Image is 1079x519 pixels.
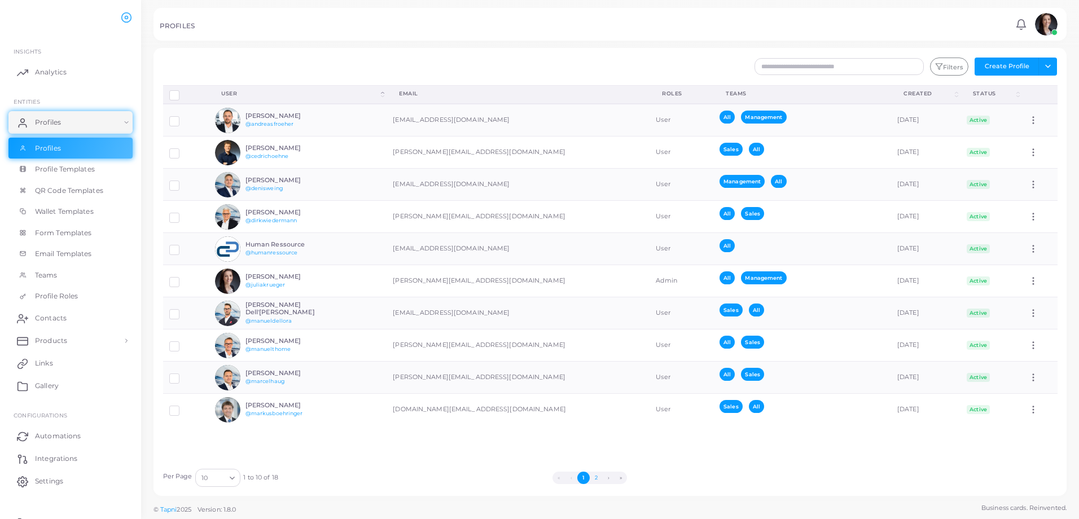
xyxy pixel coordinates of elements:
img: avatar [215,140,240,165]
span: Form Templates [35,228,92,238]
td: Admin [650,265,713,297]
div: Created [903,90,953,98]
a: @dirkwiedermann [245,217,297,223]
td: [DOMAIN_NAME][EMAIL_ADDRESS][DOMAIN_NAME] [387,394,650,426]
span: INSIGHTS [14,48,41,55]
td: [DATE] [891,169,960,201]
td: [PERSON_NAME][EMAIL_ADDRESS][DOMAIN_NAME] [387,362,650,394]
a: @cedrichoehne [245,153,288,159]
img: avatar [215,172,240,197]
button: Create Profile [975,58,1039,76]
td: [PERSON_NAME][EMAIL_ADDRESS][DOMAIN_NAME] [387,137,650,169]
span: Configurations [14,412,67,419]
span: Sales [741,207,764,220]
span: Active [967,373,990,382]
a: @manueldellora [245,318,292,324]
a: Links [8,352,133,375]
span: Sales [741,368,764,381]
a: @juliakrueger [245,282,285,288]
span: QR Code Templates [35,186,103,196]
div: Search for option [195,469,240,487]
img: avatar [215,204,240,230]
span: 2025 [177,505,191,514]
span: All [720,111,735,124]
span: Management [741,111,786,124]
h6: [PERSON_NAME] Dell'[PERSON_NAME] [245,301,328,316]
td: [PERSON_NAME][EMAIL_ADDRESS][DOMAIN_NAME] [387,329,650,362]
button: Go to last page [615,472,627,484]
span: Active [967,116,990,125]
span: Sales [720,304,743,316]
a: Products [8,329,133,352]
td: User [650,169,713,201]
span: Gallery [35,381,59,391]
span: Profile Templates [35,164,95,174]
span: Teams [35,270,58,280]
span: Links [35,358,53,368]
img: avatar [215,397,240,423]
img: avatar [215,108,240,133]
a: @andreasfroeher [245,121,294,127]
span: Profile Roles [35,291,78,301]
img: avatar [215,236,240,262]
h6: Human Ressource [245,241,328,248]
span: ENTITIES [14,98,40,105]
td: [DATE] [891,394,960,426]
h6: [PERSON_NAME] [245,273,328,280]
img: avatar [215,269,240,294]
img: avatar [1035,13,1058,36]
a: @marcelhaug [245,378,284,384]
span: Profiles [35,143,61,153]
label: Per Page [163,472,192,481]
td: [PERSON_NAME][EMAIL_ADDRESS][DOMAIN_NAME] [387,265,650,297]
a: Automations [8,425,133,447]
ul: Pagination [278,472,902,484]
td: [DATE] [891,233,960,265]
div: Roles [662,90,701,98]
h6: [PERSON_NAME] [245,177,328,184]
span: Sales [720,143,743,156]
div: Teams [726,90,879,98]
span: All [771,175,786,188]
span: Wallet Templates [35,206,94,217]
span: All [720,239,735,252]
a: Profiles [8,138,133,159]
a: Analytics [8,61,133,83]
input: Search for option [209,472,225,484]
td: User [650,362,713,394]
img: avatar [215,333,240,358]
h5: PROFILES [160,22,195,30]
td: [PERSON_NAME][EMAIL_ADDRESS][DOMAIN_NAME] [387,201,650,233]
span: Active [967,180,990,189]
a: @denisweing [245,185,283,191]
th: Row-selection [163,85,209,104]
td: [DATE] [891,362,960,394]
th: Action [1022,85,1057,104]
span: Active [967,212,990,221]
a: Profiles [8,111,133,134]
td: User [650,233,713,265]
h6: [PERSON_NAME] [245,209,328,216]
span: Business cards. Reinvented. [981,503,1067,513]
span: All [749,143,764,156]
a: Email Templates [8,243,133,265]
h6: [PERSON_NAME] [245,112,328,120]
td: [EMAIL_ADDRESS][DOMAIN_NAME] [387,104,650,137]
img: avatar [215,301,240,326]
span: Sales [720,400,743,413]
span: 10 [201,472,208,484]
span: 1 to 10 of 18 [243,473,278,482]
td: [DATE] [891,104,960,137]
a: @manuelthome [245,346,291,352]
a: Form Templates [8,222,133,244]
span: Sales [741,336,764,349]
a: Settings [8,470,133,492]
span: Management [720,175,765,188]
button: Go to page 2 [590,472,602,484]
td: [EMAIL_ADDRESS][DOMAIN_NAME] [387,297,650,329]
td: [DATE] [891,265,960,297]
h6: [PERSON_NAME] [245,370,328,377]
span: Contacts [35,313,67,323]
a: Wallet Templates [8,201,133,222]
span: Active [967,341,990,350]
